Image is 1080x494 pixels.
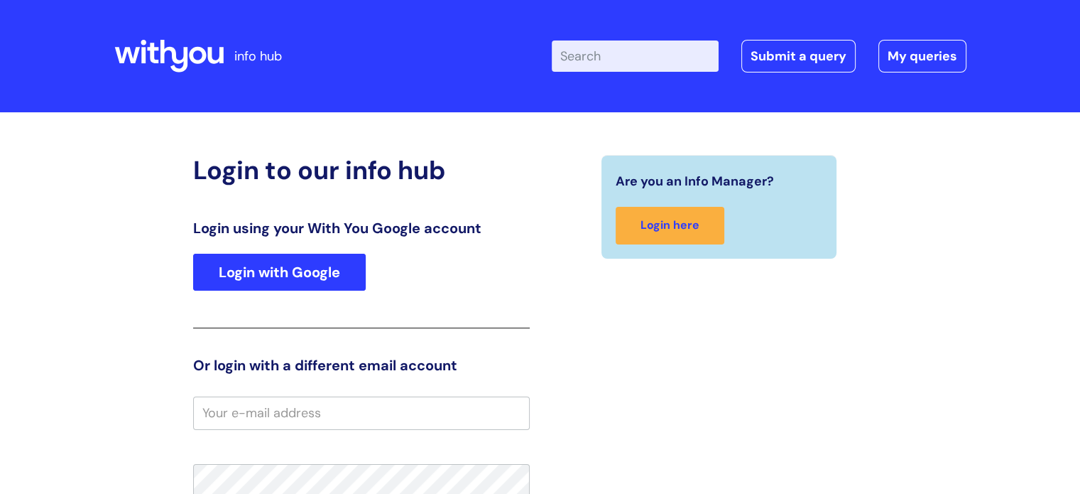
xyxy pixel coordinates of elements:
[193,155,530,186] h2: Login to our info hub
[193,357,530,374] h3: Or login with a different email account
[616,207,724,245] a: Login here
[193,254,366,291] a: Login with Google
[878,40,966,73] a: My queries
[552,41,719,72] input: Search
[741,40,856,73] a: Submit a query
[193,397,530,429] input: Your e-mail address
[193,220,530,237] h3: Login using your With You Google account
[234,45,282,68] p: info hub
[616,170,774,193] span: Are you an Info Manager?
